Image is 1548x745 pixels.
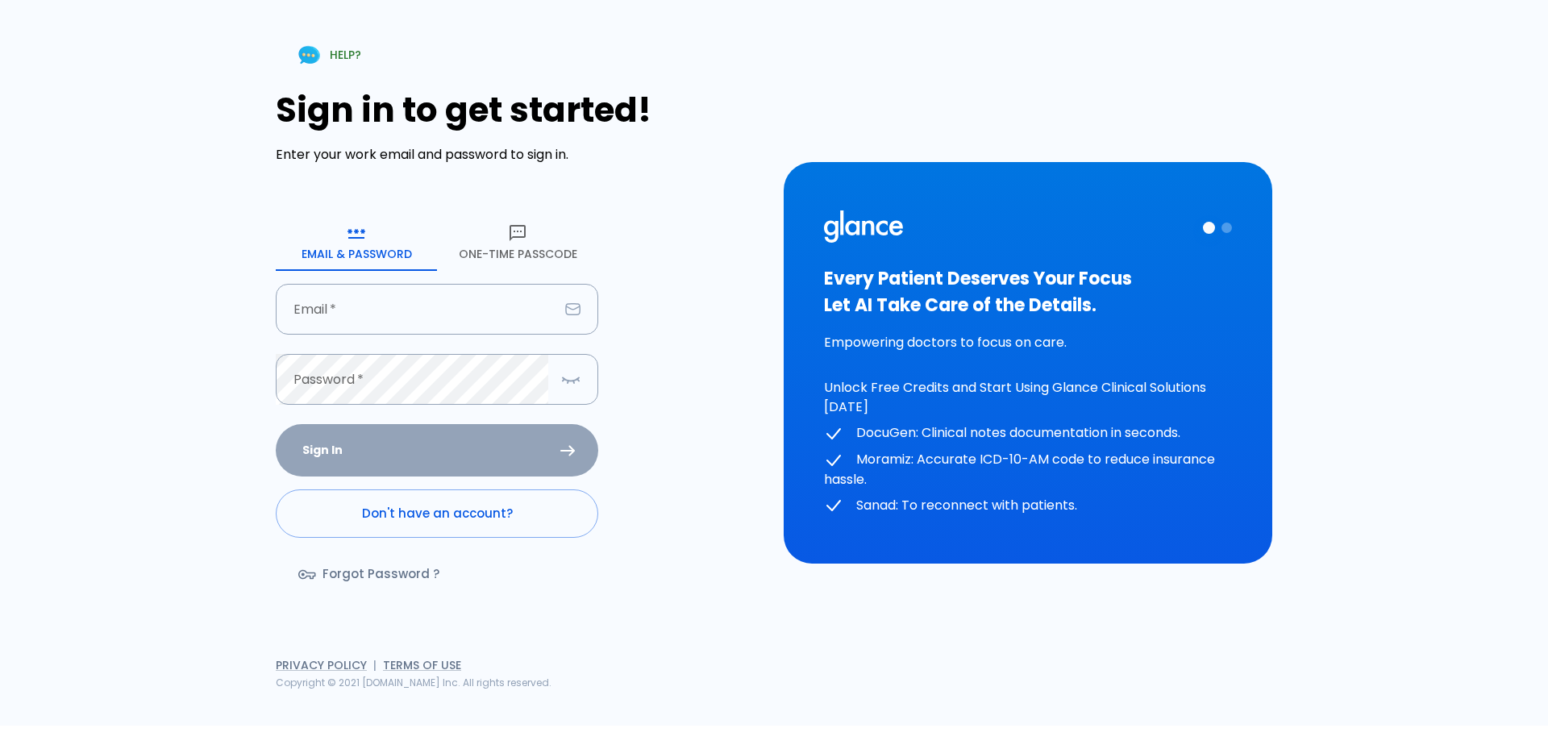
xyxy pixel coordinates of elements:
[276,35,381,76] a: HELP?
[276,284,559,335] input: dr.ahmed@clinic.com
[824,378,1232,417] p: Unlock Free Credits and Start Using Glance Clinical Solutions [DATE]
[276,676,551,689] span: Copyright © 2021 [DOMAIN_NAME] Inc. All rights reserved.
[437,213,598,271] button: One-Time Passcode
[295,41,323,69] img: Chat Support
[276,145,764,164] p: Enter your work email and password to sign in.
[824,496,1232,516] p: Sanad: To reconnect with patients.
[824,423,1232,443] p: DocuGen: Clinical notes documentation in seconds.
[276,489,598,538] a: Don't have an account?
[824,450,1232,489] p: Moramiz: Accurate ICD-10-AM code to reduce insurance hassle.
[373,657,377,673] span: |
[276,213,437,271] button: Email & Password
[383,657,461,673] a: Terms of Use
[276,551,465,597] a: Forgot Password ?
[276,657,367,673] a: Privacy Policy
[276,90,764,130] h1: Sign in to get started!
[824,333,1232,352] p: Empowering doctors to focus on care.
[824,265,1232,318] h3: Every Patient Deserves Your Focus Let AI Take Care of the Details.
